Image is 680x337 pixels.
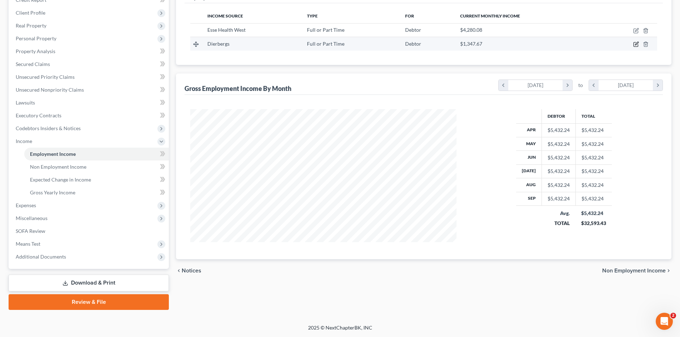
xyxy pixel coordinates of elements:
td: $5,432.24 [575,178,612,192]
span: Executory Contracts [16,112,61,118]
span: Miscellaneous [16,215,47,221]
div: [DATE] [508,80,563,91]
span: Type [307,13,318,19]
a: Expected Change in Income [24,173,169,186]
span: Codebtors Insiders & Notices [16,125,81,131]
a: Property Analysis [10,45,169,58]
button: Non Employment Income chevron_right [602,268,671,274]
span: Means Test [16,241,40,247]
span: Full or Part Time [307,27,344,33]
th: Aug [516,178,542,192]
td: $5,432.24 [575,137,612,150]
i: chevron_right [666,268,671,274]
span: Non Employment Income [602,268,666,274]
span: to [578,82,583,89]
span: Debtor [405,41,421,47]
span: Gross Yearly Income [30,189,75,195]
a: Review & File [9,294,169,310]
th: Total [575,109,612,123]
th: Jun [516,151,542,164]
div: $5,432.24 [548,168,570,175]
iframe: Intercom live chat [656,313,673,330]
th: May [516,137,542,150]
div: Avg. [547,210,570,217]
span: Unsecured Priority Claims [16,74,75,80]
span: $4,280.08 [460,27,482,33]
span: Employment Income [30,151,76,157]
span: Expenses [16,202,36,208]
span: Debtor [405,27,421,33]
span: Secured Claims [16,61,50,67]
th: Apr [516,123,542,137]
td: $5,432.24 [575,123,612,137]
i: chevron_right [563,80,572,91]
a: SOFA Review [10,225,169,238]
div: $5,432.24 [548,127,570,134]
span: Lawsuits [16,99,35,106]
span: Client Profile [16,10,45,16]
td: $5,432.24 [575,164,612,178]
a: Lawsuits [10,96,169,109]
th: Sep [516,192,542,205]
div: $5,432.24 [581,210,606,217]
div: $5,432.24 [548,195,570,202]
span: Unsecured Nonpriority Claims [16,87,84,93]
span: Notices [182,268,201,274]
span: Personal Property [16,35,56,41]
span: Additional Documents [16,254,66,260]
span: Property Analysis [16,48,55,54]
span: Non Employment Income [30,164,86,170]
div: Gross Employment Income By Month [185,84,291,93]
span: 2 [670,313,676,318]
a: Download & Print [9,275,169,291]
span: Esse Health West [207,27,246,33]
span: Current Monthly Income [460,13,520,19]
button: chevron_left Notices [176,268,201,274]
span: Expected Change in Income [30,177,91,183]
a: Non Employment Income [24,160,169,173]
span: SOFA Review [16,228,45,234]
i: chevron_right [653,80,663,91]
i: chevron_left [499,80,508,91]
div: $5,432.24 [548,154,570,161]
a: Employment Income [24,148,169,160]
span: For [405,13,414,19]
span: Income [16,138,32,144]
th: [DATE] [516,164,542,178]
div: 2025 © NextChapterBK, INC [137,324,544,337]
span: Full or Part Time [307,41,344,47]
a: Gross Yearly Income [24,186,169,199]
div: $5,432.24 [548,141,570,148]
td: $5,432.24 [575,192,612,205]
span: Dierbergs [207,41,230,47]
i: chevron_left [589,80,599,91]
a: Unsecured Priority Claims [10,71,169,83]
div: $32,593.43 [581,220,606,227]
a: Executory Contracts [10,109,169,122]
span: Real Property [16,22,46,29]
div: [DATE] [599,80,653,91]
span: Income Source [207,13,243,19]
div: TOTAL [547,220,570,227]
a: Secured Claims [10,58,169,71]
i: chevron_left [176,268,182,274]
a: Unsecured Nonpriority Claims [10,83,169,96]
div: $5,432.24 [548,182,570,189]
span: $1,347.67 [460,41,482,47]
th: Debtor [542,109,575,123]
td: $5,432.24 [575,151,612,164]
